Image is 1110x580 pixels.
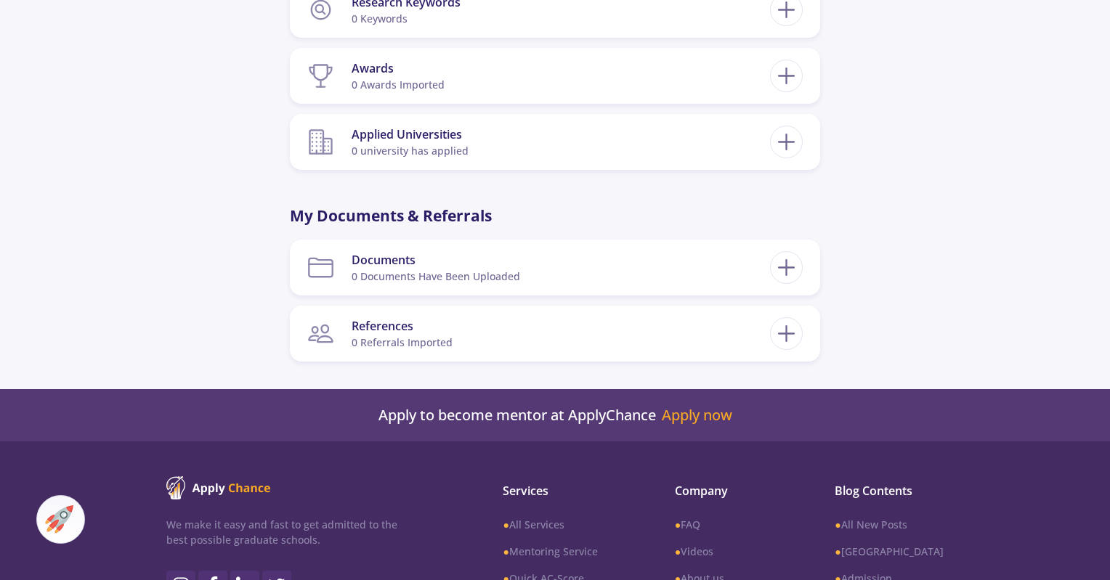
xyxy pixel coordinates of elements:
[352,335,453,350] div: 0 referrals imported
[503,518,509,531] b: ●
[352,144,469,158] span: 0 university has applied
[503,544,509,558] b: ●
[675,544,788,559] a: ●Videos
[835,544,840,558] b: ●
[166,517,397,547] p: We make it easy and fast to get admitted to the best possible graduate schools.
[503,517,628,532] a: ●All Services
[290,205,820,228] p: My Documents & Referrals
[503,544,628,559] a: ●Mentoring Service
[675,482,788,499] span: Company
[835,482,943,499] span: Blog Contents
[835,544,943,559] a: ●[GEOGRAPHIC_DATA]
[835,517,943,532] a: ●All New Posts
[675,544,681,558] b: ●
[45,505,73,534] img: ac-market
[352,269,520,284] div: 0 documents have been uploaded
[675,518,681,531] b: ●
[352,77,445,92] div: 0 awards imported
[352,60,445,77] div: Awards
[166,476,271,499] img: ApplyChance logo
[352,126,469,143] div: Applied Universities
[352,11,461,26] div: 0 keywords
[835,518,840,531] b: ●
[675,517,788,532] a: ●FAQ
[503,482,628,499] span: Services
[352,251,520,269] div: Documents
[352,317,453,335] div: References
[662,407,732,424] a: Apply now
